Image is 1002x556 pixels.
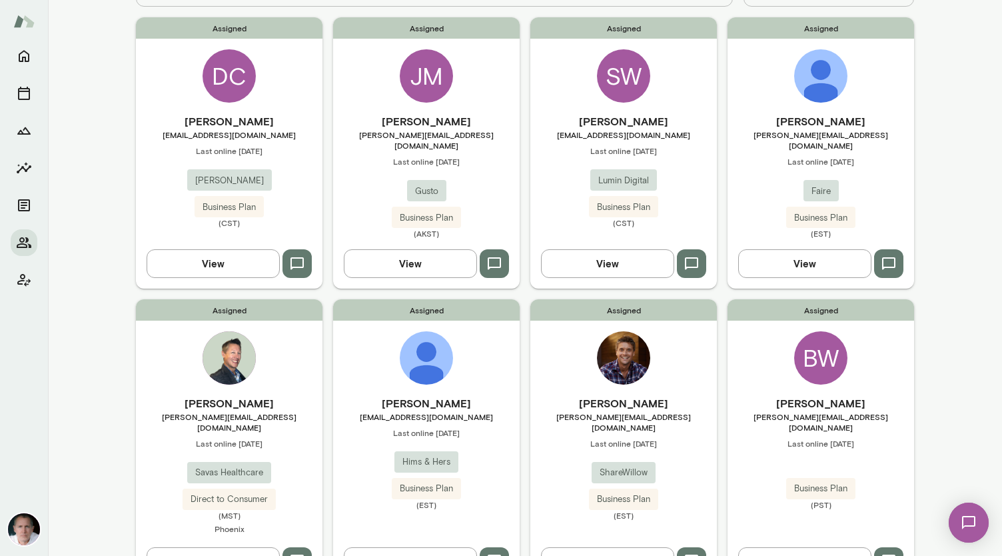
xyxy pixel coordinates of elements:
[333,228,520,239] span: (AKST)
[136,145,322,156] span: Last online [DATE]
[597,331,650,385] img: Ryan Shank
[333,395,520,411] h6: [PERSON_NAME]
[11,267,37,293] button: Client app
[392,211,461,225] span: Business Plan
[136,217,322,228] span: (CST)
[392,482,461,495] span: Business Plan
[728,228,914,239] span: (EST)
[136,411,322,433] span: [PERSON_NAME][EMAIL_ADDRESS][DOMAIN_NAME]
[333,299,520,321] span: Assigned
[333,113,520,129] h6: [PERSON_NAME]
[589,201,658,214] span: Business Plan
[530,411,717,433] span: [PERSON_NAME][EMAIL_ADDRESS][DOMAIN_NAME]
[136,129,322,140] span: [EMAIL_ADDRESS][DOMAIN_NAME]
[11,43,37,69] button: Home
[728,113,914,129] h6: [PERSON_NAME]
[530,129,717,140] span: [EMAIL_ADDRESS][DOMAIN_NAME]
[136,17,322,39] span: Assigned
[728,299,914,321] span: Assigned
[11,117,37,144] button: Growth Plan
[13,9,35,34] img: Mento
[803,185,839,198] span: Faire
[333,411,520,422] span: [EMAIL_ADDRESS][DOMAIN_NAME]
[530,438,717,449] span: Last online [DATE]
[215,524,245,533] span: Phoenix
[187,174,272,187] span: [PERSON_NAME]
[203,49,256,103] div: DC
[541,249,674,277] button: View
[786,211,855,225] span: Business Plan
[136,299,322,321] span: Assigned
[11,155,37,181] button: Insights
[394,455,458,469] span: Hims & Hers
[400,331,453,385] img: Dan Kenger
[136,510,322,521] span: (MST)
[530,145,717,156] span: Last online [DATE]
[195,201,264,214] span: Business Plan
[530,510,717,521] span: (EST)
[728,438,914,449] span: Last online [DATE]
[187,466,271,479] span: Savas Healthcare
[183,493,276,506] span: Direct to Consumer
[597,49,650,103] div: SW
[530,299,717,321] span: Assigned
[11,80,37,107] button: Sessions
[530,217,717,228] span: (CST)
[136,113,322,129] h6: [PERSON_NAME]
[592,466,656,479] span: ShareWillow
[590,174,657,187] span: Lumin Digital
[333,129,520,151] span: [PERSON_NAME][EMAIL_ADDRESS][DOMAIN_NAME]
[786,482,855,495] span: Business Plan
[333,156,520,167] span: Last online [DATE]
[794,331,847,385] div: BW
[728,156,914,167] span: Last online [DATE]
[530,113,717,129] h6: [PERSON_NAME]
[728,129,914,151] span: [PERSON_NAME][EMAIL_ADDRESS][DOMAIN_NAME]
[344,249,477,277] button: View
[530,17,717,39] span: Assigned
[728,17,914,39] span: Assigned
[136,395,322,411] h6: [PERSON_NAME]
[589,493,658,506] span: Business Plan
[333,427,520,438] span: Last online [DATE]
[530,395,717,411] h6: [PERSON_NAME]
[8,513,40,545] img: Mike Lane
[794,49,847,103] img: Jessica Karle
[203,331,256,385] img: Brian Lawrence
[400,49,453,103] div: JM
[147,249,280,277] button: View
[407,185,446,198] span: Gusto
[136,438,322,449] span: Last online [DATE]
[728,499,914,510] span: (PST)
[728,395,914,411] h6: [PERSON_NAME]
[728,411,914,433] span: [PERSON_NAME][EMAIL_ADDRESS][DOMAIN_NAME]
[738,249,871,277] button: View
[11,192,37,219] button: Documents
[333,499,520,510] span: (EST)
[333,17,520,39] span: Assigned
[11,229,37,256] button: Members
